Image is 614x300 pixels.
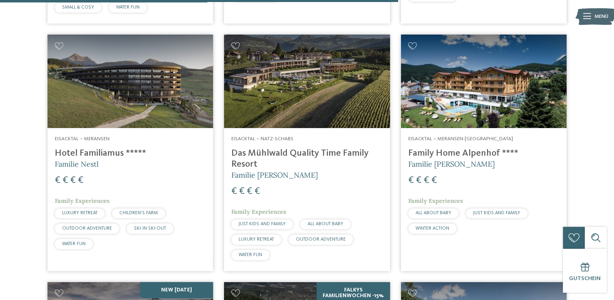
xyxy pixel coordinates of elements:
[247,187,252,196] span: €
[308,222,343,226] span: ALL ABOUT BABY
[55,136,110,141] span: Eisacktal – Meransen
[47,35,213,271] a: Familienhotels gesucht? Hier findet ihr die besten! Eisacktal – Meransen Hotel Familiamus ***** F...
[55,159,99,169] span: Familie Nestl
[62,176,68,185] span: €
[408,148,559,159] h4: Family Home Alpenhof ****
[431,176,437,185] span: €
[473,211,520,215] span: JUST KIDS AND FAMILY
[408,136,513,141] span: Eisacktal – Meransen-[GEOGRAPHIC_DATA]
[70,176,76,185] span: €
[401,35,567,128] img: Family Home Alpenhof ****
[416,211,451,215] span: ALL ABOUT BABY
[408,176,414,185] span: €
[62,5,94,10] span: SMALL & COSY
[416,226,449,231] span: WINTER ACTION
[408,159,495,169] span: Familie [PERSON_NAME]
[239,187,245,196] span: €
[55,176,60,185] span: €
[231,148,382,170] h4: Das Mühlwald Quality Time Family Resort
[569,276,601,281] span: Gutschein
[401,35,567,271] a: Familienhotels gesucht? Hier findet ihr die besten! Eisacktal – Meransen-[GEOGRAPHIC_DATA] Family...
[408,197,463,204] span: Family Experiences
[224,35,390,128] img: Familienhotels gesucht? Hier findet ihr die besten!
[224,35,390,271] a: Familienhotels gesucht? Hier findet ihr die besten! Eisacktal – Natz-Schabs Das Mühlwald Quality ...
[231,187,237,196] span: €
[119,211,158,215] span: CHILDREN’S FARM
[416,176,422,185] span: €
[62,211,97,215] span: LUXURY RETREAT
[231,170,318,180] span: Familie [PERSON_NAME]
[134,226,166,231] span: SKI-IN SKI-OUT
[239,237,274,242] span: LUXURY RETREAT
[296,237,346,242] span: OUTDOOR ADVENTURE
[231,208,286,215] span: Family Experiences
[116,5,140,10] span: WATER FUN
[62,226,112,231] span: OUTDOOR ADVENTURE
[424,176,429,185] span: €
[62,241,86,246] span: WATER FUN
[239,252,262,257] span: WATER FUN
[239,222,286,226] span: JUST KIDS AND FAMILY
[55,197,110,204] span: Family Experiences
[78,176,84,185] span: €
[254,187,260,196] span: €
[563,249,607,293] a: Gutschein
[231,136,293,141] span: Eisacktal – Natz-Schabs
[47,35,213,128] img: Familienhotels gesucht? Hier findet ihr die besten!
